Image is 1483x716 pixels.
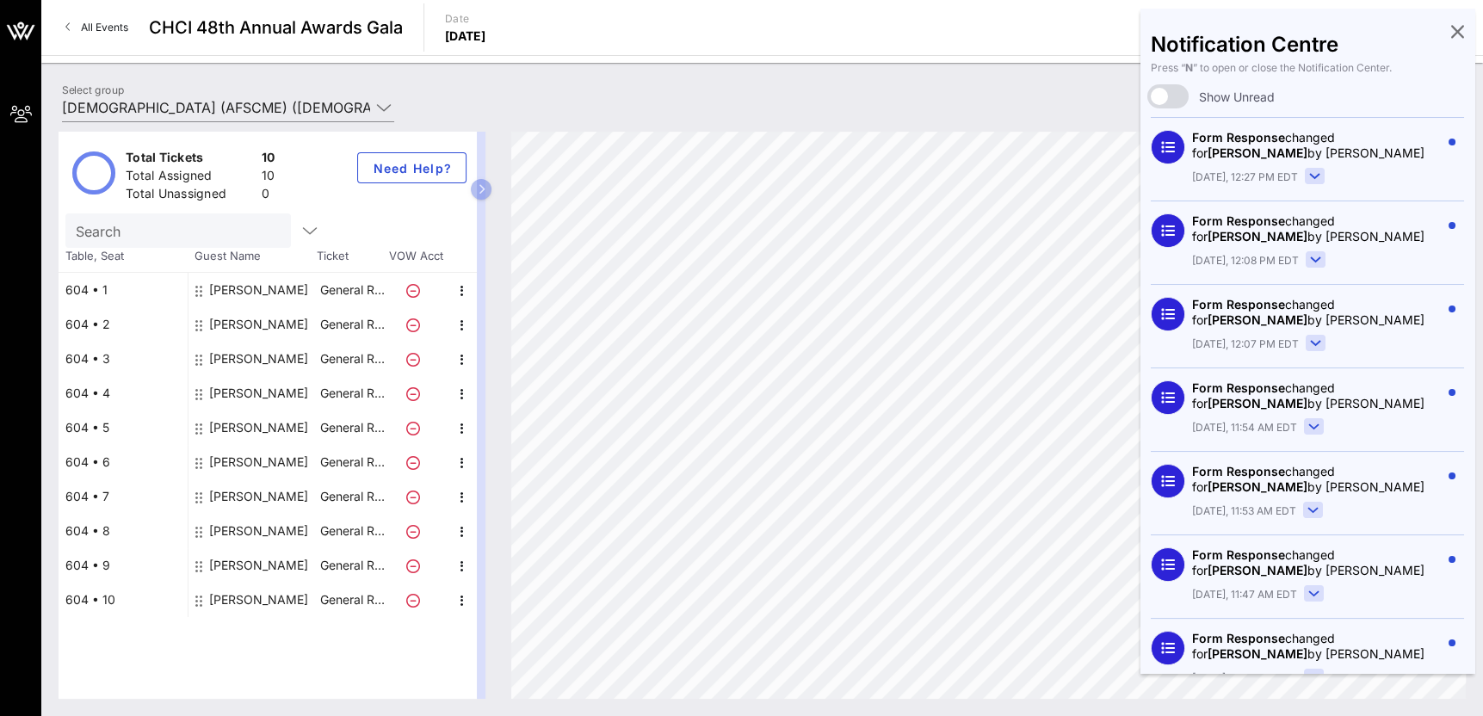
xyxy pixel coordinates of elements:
[81,21,128,34] span: All Events
[1192,587,1297,602] span: [DATE], 11:47 AM EDT
[59,514,188,548] div: 604 • 8
[149,15,403,40] span: CHCI 48th Annual Awards Gala
[1192,631,1440,662] div: changed for by [PERSON_NAME]
[1192,547,1440,578] div: changed for by [PERSON_NAME]
[318,548,386,583] p: General R…
[1208,396,1307,410] span: [PERSON_NAME]
[1208,145,1307,160] span: [PERSON_NAME]
[318,514,386,548] p: General R…
[55,14,139,41] a: All Events
[209,307,308,342] div: Julia Santos
[209,273,308,307] div: Laura MacDonald
[126,185,255,207] div: Total Unassigned
[1192,503,1296,519] span: [DATE], 11:53 AM EDT
[445,28,486,45] p: [DATE]
[59,307,188,342] div: 604 • 2
[59,445,188,479] div: 604 • 6
[209,445,308,479] div: Emiliano Martinez
[1192,336,1299,352] span: [DATE], 12:07 PM EDT
[1208,479,1307,494] span: [PERSON_NAME]
[1192,213,1440,244] div: changed for by [PERSON_NAME]
[209,479,308,514] div: Evelyn Haro
[318,342,386,376] p: General R…
[1192,670,1297,686] span: [DATE], 11:42 AM EDT
[59,376,188,410] div: 604 • 4
[59,583,188,617] div: 604 • 10
[1192,170,1298,185] span: [DATE], 12:27 PM EDT
[1208,312,1307,327] span: [PERSON_NAME]
[1192,464,1440,495] div: changed for by [PERSON_NAME]
[318,479,386,514] p: General R…
[209,514,308,548] div: Adam Breihan
[1151,60,1464,76] div: Press “ ” to open or close the Notification Center.
[1192,631,1285,645] span: Form Response
[209,342,308,376] div: Desiree Hoffman
[126,167,255,188] div: Total Assigned
[445,10,486,28] p: Date
[209,410,308,445] div: Pablo Ros
[59,342,188,376] div: 604 • 3
[1185,61,1193,74] b: N
[318,376,386,410] p: General R…
[59,479,188,514] div: 604 • 7
[318,273,386,307] p: General R…
[59,273,188,307] div: 604 • 1
[1192,297,1285,312] span: Form Response
[1192,130,1285,145] span: Form Response
[1192,547,1285,562] span: Form Response
[209,376,308,410] div: Freddy Rodriguez
[1208,229,1307,244] span: [PERSON_NAME]
[62,83,124,96] label: Select group
[1192,213,1285,228] span: Form Response
[1151,36,1464,53] div: Notification Centre
[318,307,386,342] p: General R…
[1208,646,1307,661] span: [PERSON_NAME]
[372,161,452,176] span: Need Help?
[1192,380,1285,395] span: Form Response
[318,445,386,479] p: General R…
[59,248,188,265] span: Table, Seat
[262,185,275,207] div: 0
[188,248,317,265] span: Guest Name
[126,149,255,170] div: Total Tickets
[1192,130,1440,161] div: changed for by [PERSON_NAME]
[1208,563,1307,577] span: [PERSON_NAME]
[209,583,308,617] div: Luis Diaz
[1192,253,1299,268] span: [DATE], 12:08 PM EDT
[262,149,275,170] div: 10
[318,583,386,617] p: General R…
[1199,89,1275,105] span: Show Unread
[1192,297,1440,328] div: changed for by [PERSON_NAME]
[59,410,188,445] div: 604 • 5
[318,410,386,445] p: General R…
[357,152,467,183] button: Need Help?
[209,548,308,583] div: Andrea Rodriguez
[1192,464,1285,478] span: Form Response
[1192,420,1297,435] span: [DATE], 11:54 AM EDT
[1192,380,1440,411] div: changed for by [PERSON_NAME]
[59,548,188,583] div: 604 • 9
[386,248,446,265] span: VOW Acct
[317,248,386,265] span: Ticket
[262,167,275,188] div: 10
